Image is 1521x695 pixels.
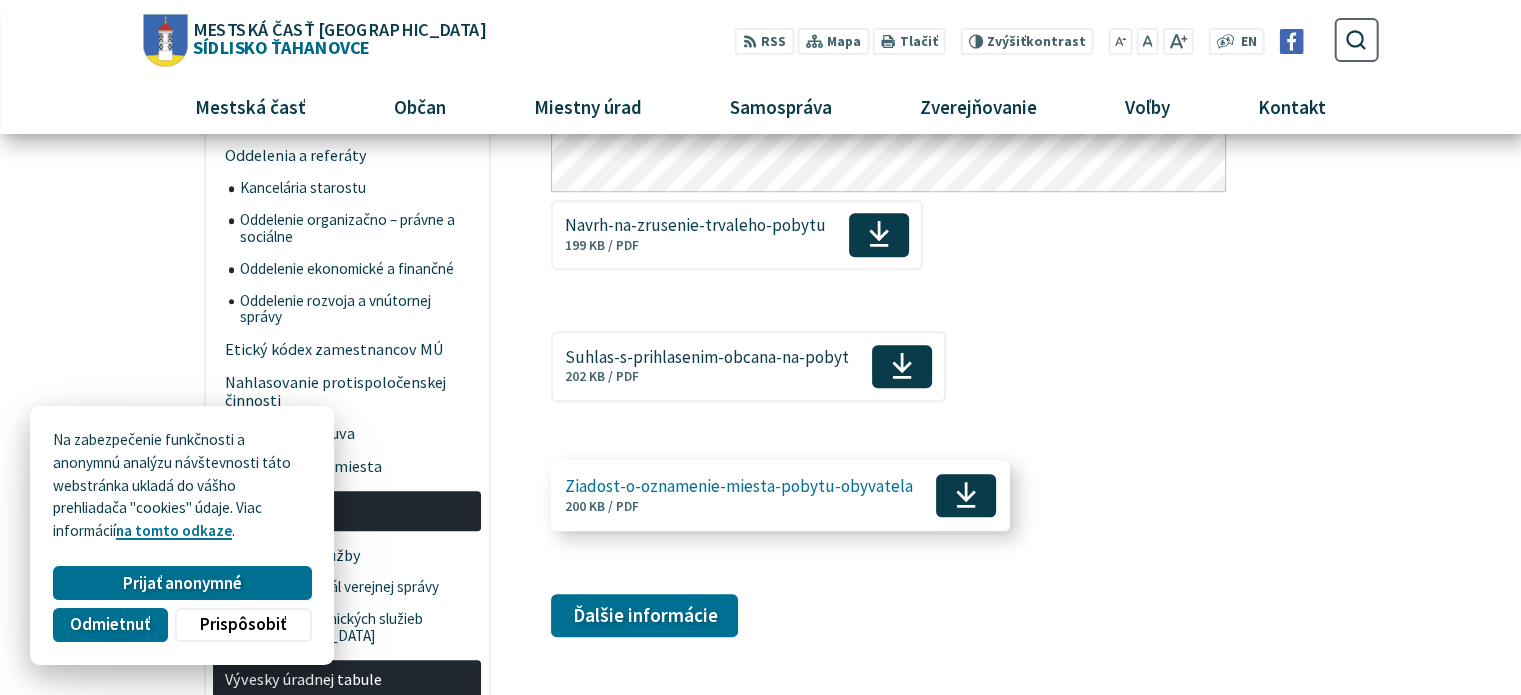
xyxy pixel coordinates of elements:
a: RSS [735,28,794,55]
a: Oddelenie organizačno – právne a sociálne [229,204,482,253]
a: Logo Sídlisko Ťahanovce, prejsť na domovskú stránku. [143,14,485,66]
span: Mapa [827,32,861,53]
span: Občan [386,80,453,134]
a: Kancelária starostu [229,173,482,205]
a: Voľby [1089,80,1207,134]
span: Prispôsobiť [200,614,286,635]
span: 202 KB / PDF [565,368,639,385]
a: Ziadost-o-oznamenie-miesta-pobytu-obyvatela200 KB / PDF [551,460,1009,530]
a: Elektronické služby [213,539,481,572]
a: na tomto odkaze [116,521,232,540]
span: Voľné pracovné miesta [225,450,470,483]
a: Navrh-na-zrusenie-trvaleho-pobytu199 KB / PDF [551,200,922,270]
span: Ziadost-o-oznamenie-miesta-pobytu-obyvatela [565,477,913,496]
span: Etický kódex zamestnancov MÚ [225,334,470,367]
button: Nastaviť pôvodnú veľkosť písma [1136,28,1158,55]
a: Nahlasovanie protispoločenskej činnosti [213,367,481,418]
span: kontrast [987,34,1086,50]
span: Elektronické služby [225,539,470,572]
span: 199 KB / PDF [565,237,639,254]
a: Suhlas-s-prihlasenim-obcana-na-pobyt202 KB / PDF [551,331,945,401]
span: RSS [761,32,786,53]
button: Prijať anonymné [53,566,311,600]
span: Nahlasovanie protispoločenskej činnosti [225,367,470,418]
a: Portál elektronických služieb [GEOGRAPHIC_DATA] [229,604,482,653]
span: Kontakt [1251,80,1334,134]
button: Zmenšiť veľkosť písma [1109,28,1133,55]
span: Sídlisko Ťahanovce [187,20,485,56]
span: Tlačiť [899,34,937,50]
a: Mestská časť [158,80,342,134]
span: Ústredný portál verejnej správy [240,572,470,604]
a: Oddelenia a referáty [213,140,481,173]
a: Občan [357,80,482,134]
a: Oddelenie ekonomické a finančné [229,253,482,285]
span: Oddelenie organizačno – právne a sociálne [240,204,470,253]
span: Oddelenie ekonomické a finančné [240,253,470,285]
a: Služby [213,491,481,532]
span: Mestská časť [187,80,313,134]
button: Odmietnuť [53,608,167,642]
a: Ústredný portál verejnej správy [229,572,482,604]
span: Suhlas-s-prihlasenim-obcana-na-pobyt [565,348,849,367]
span: Kancelária starostu [240,173,470,205]
a: EN [1235,32,1262,53]
p: Na zabezpečenie funkčnosti a anonymnú analýzu návštevnosti táto webstránka ukladá do vášho prehli... [53,429,311,543]
img: Prejsť na Facebook stránku [1279,29,1304,54]
span: EN [1240,32,1256,53]
span: Prijať anonymné [123,573,242,594]
a: Miestny úrad [497,80,678,134]
a: Kolektívna zmluva [213,417,481,450]
button: Zväčšiť veľkosť písma [1162,28,1193,55]
a: Kontakt [1222,80,1363,134]
a: Voľné pracovné miesta [213,450,481,483]
span: Zverejňovanie [913,80,1045,134]
span: Odmietnuť [70,614,150,635]
a: Oddelenie rozvoja a vnútornej správy [229,285,482,334]
span: Miestny úrad [526,80,649,134]
span: Mestská časť [GEOGRAPHIC_DATA] [193,20,485,38]
a: Etický kódex zamestnancov MÚ [213,334,481,367]
span: Oddelenia a referáty [225,140,470,173]
span: Navrh-na-zrusenie-trvaleho-pobytu [565,216,826,235]
span: Portál elektronických služieb [GEOGRAPHIC_DATA] [240,604,470,653]
button: Prispôsobiť [175,608,311,642]
a: Ďalšie informácie [551,594,738,638]
span: Služby [225,495,470,528]
button: Tlačiť [873,28,945,55]
span: Voľby [1118,80,1178,134]
a: Mapa [798,28,869,55]
span: 200 KB / PDF [565,498,639,515]
button: Zvýšiťkontrast [960,28,1093,55]
span: Oddelenie rozvoja a vnútornej správy [240,285,470,334]
span: Zvýšiť [987,33,1026,50]
a: Zverejňovanie [884,80,1074,134]
a: Samospráva [694,80,869,134]
img: Prejsť na domovskú stránku [143,14,187,66]
span: Kolektívna zmluva [225,417,470,450]
span: Samospráva [722,80,839,134]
